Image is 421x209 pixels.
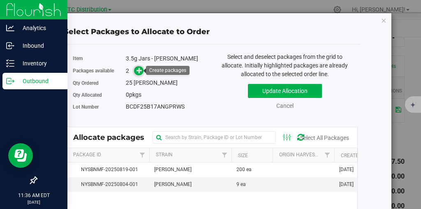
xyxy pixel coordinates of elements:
inline-svg: Analytics [6,24,14,32]
span: NYSBNMF-20250819-001 [72,166,144,174]
span: 9 ea [236,181,246,188]
p: 11:36 AM EDT [4,192,64,199]
span: 25 [126,79,132,86]
button: Update Allocation [248,84,322,98]
a: Size [238,153,248,158]
label: Qty Allocated [73,91,126,99]
label: Packages available [73,67,126,74]
a: Select All Packages [300,135,349,141]
span: [DATE] [339,181,354,188]
input: Search by Strain, Package ID or Lot Number [153,131,276,144]
div: Create packages [149,67,186,73]
a: Filter [136,148,149,162]
span: 200 ea [236,166,252,174]
inline-svg: Inbound [6,42,14,50]
iframe: Resource center [8,143,33,168]
p: [DATE] [4,199,64,205]
inline-svg: Inventory [6,59,14,67]
span: BCDF25B17ANGPRWS [126,103,185,110]
p: Inventory [14,58,64,68]
div: 3.5g Jars - [PERSON_NAME] [126,54,206,63]
p: Inbound [14,41,64,51]
span: [PERSON_NAME] [154,166,192,174]
span: 0 [126,91,129,98]
span: [PERSON_NAME] [154,181,192,188]
a: Strain [156,152,173,158]
a: Filter [321,148,334,162]
span: pkgs [126,91,141,98]
p: Outbound [14,76,64,86]
span: [DATE] [339,166,354,174]
p: Analytics [14,23,64,33]
a: Package Id [73,152,101,158]
span: Allocate packages [73,133,153,142]
label: Qty Ordered [73,79,126,87]
a: Created Timestamp [341,153,391,158]
a: Filter [218,148,231,162]
label: Item [73,55,126,62]
span: Select and deselect packages from the grid to allocate. Initially highlighted packages are alread... [222,53,348,77]
span: [PERSON_NAME] [134,79,178,86]
a: Cancel [276,102,294,109]
a: Origin Harvests [279,152,321,158]
span: NYSBNMF-20250804-001 [72,181,144,188]
inline-svg: Outbound [6,77,14,85]
div: Select Packages to Allocate to Order [64,26,361,37]
span: 2 [126,67,129,74]
label: Lot Number [73,103,126,111]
